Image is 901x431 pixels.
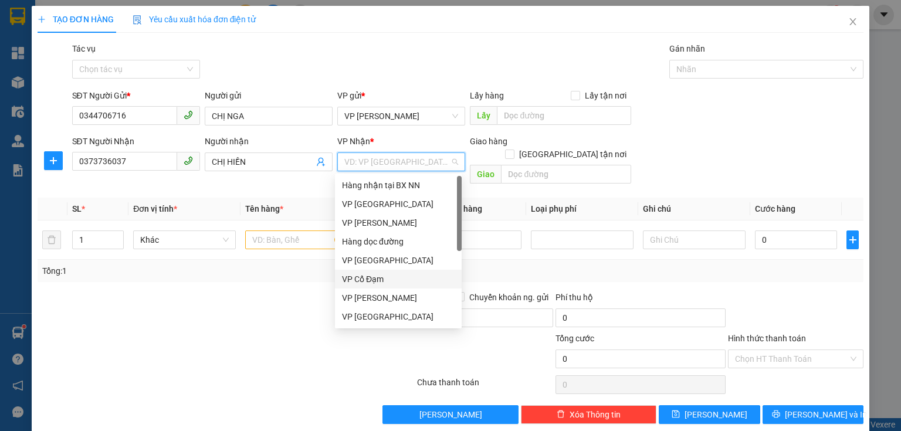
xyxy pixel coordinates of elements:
[342,273,455,286] div: VP Cổ Đạm
[342,310,455,323] div: VP [GEOGRAPHIC_DATA]
[659,405,760,424] button: save[PERSON_NAME]
[335,307,462,326] div: VP Xuân Giang
[335,251,462,270] div: VP Hà Đông
[337,137,370,146] span: VP Nhận
[416,376,554,396] div: Chưa thanh toán
[555,334,594,343] span: Tổng cước
[342,198,455,211] div: VP [GEOGRAPHIC_DATA]
[672,410,680,419] span: save
[419,408,482,421] span: [PERSON_NAME]
[38,15,114,24] span: TẠO ĐƠN HÀNG
[514,148,631,161] span: [GEOGRAPHIC_DATA] tận nơi
[470,91,504,100] span: Lấy hàng
[439,230,521,249] input: 0
[342,235,455,248] div: Hàng dọc đường
[342,216,455,229] div: VP [PERSON_NAME]
[337,89,465,102] div: VP gửi
[184,110,193,120] span: phone
[382,405,518,424] button: [PERSON_NAME]
[342,291,455,304] div: VP [PERSON_NAME]
[669,44,705,53] label: Gán nhãn
[497,106,631,125] input: Dọc đường
[685,408,747,421] span: [PERSON_NAME]
[42,264,348,277] div: Tổng: 1
[38,15,46,23] span: plus
[335,213,462,232] div: VP Hoàng Liệt
[755,204,795,213] span: Cước hàng
[72,204,82,213] span: SL
[72,44,96,53] label: Tác vụ
[465,291,553,304] span: Chuyển khoản ng. gửi
[763,405,864,424] button: printer[PERSON_NAME] và In
[728,334,806,343] label: Hình thức thanh toán
[526,198,638,220] th: Loại phụ phí
[580,89,631,102] span: Lấy tận nơi
[570,408,621,421] span: Xóa Thông tin
[342,254,455,267] div: VP [GEOGRAPHIC_DATA]
[205,89,333,102] div: Người gửi
[133,204,177,213] span: Đơn vị tính
[335,270,462,289] div: VP Cổ Đạm
[205,135,333,148] div: Người nhận
[848,17,858,26] span: close
[501,165,631,184] input: Dọc đường
[184,156,193,165] span: phone
[470,106,497,125] span: Lấy
[140,231,229,249] span: Khác
[643,230,746,249] input: Ghi Chú
[133,15,256,24] span: Yêu cầu xuất hóa đơn điện tử
[521,405,656,424] button: deleteXóa Thông tin
[470,165,501,184] span: Giao
[316,157,326,167] span: user-add
[342,179,455,192] div: Hàng nhận tại BX NN
[836,6,869,39] button: Close
[638,198,750,220] th: Ghi chú
[245,204,283,213] span: Tên hàng
[335,289,462,307] div: VP Cương Gián
[245,230,348,249] input: VD: Bàn, Ghế
[72,89,200,102] div: SĐT Người Gửi
[335,195,462,213] div: VP Mỹ Đình
[557,410,565,419] span: delete
[785,408,867,421] span: [PERSON_NAME] và In
[45,156,62,165] span: plus
[42,230,61,249] button: delete
[772,410,780,419] span: printer
[470,137,507,146] span: Giao hàng
[335,232,462,251] div: Hàng dọc đường
[133,15,142,25] img: icon
[846,230,859,249] button: plus
[44,151,63,170] button: plus
[72,135,200,148] div: SĐT Người Nhận
[344,107,458,125] span: VP Hoàng Liệt
[335,176,462,195] div: Hàng nhận tại BX NN
[847,235,858,245] span: plus
[555,291,726,308] div: Phí thu hộ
